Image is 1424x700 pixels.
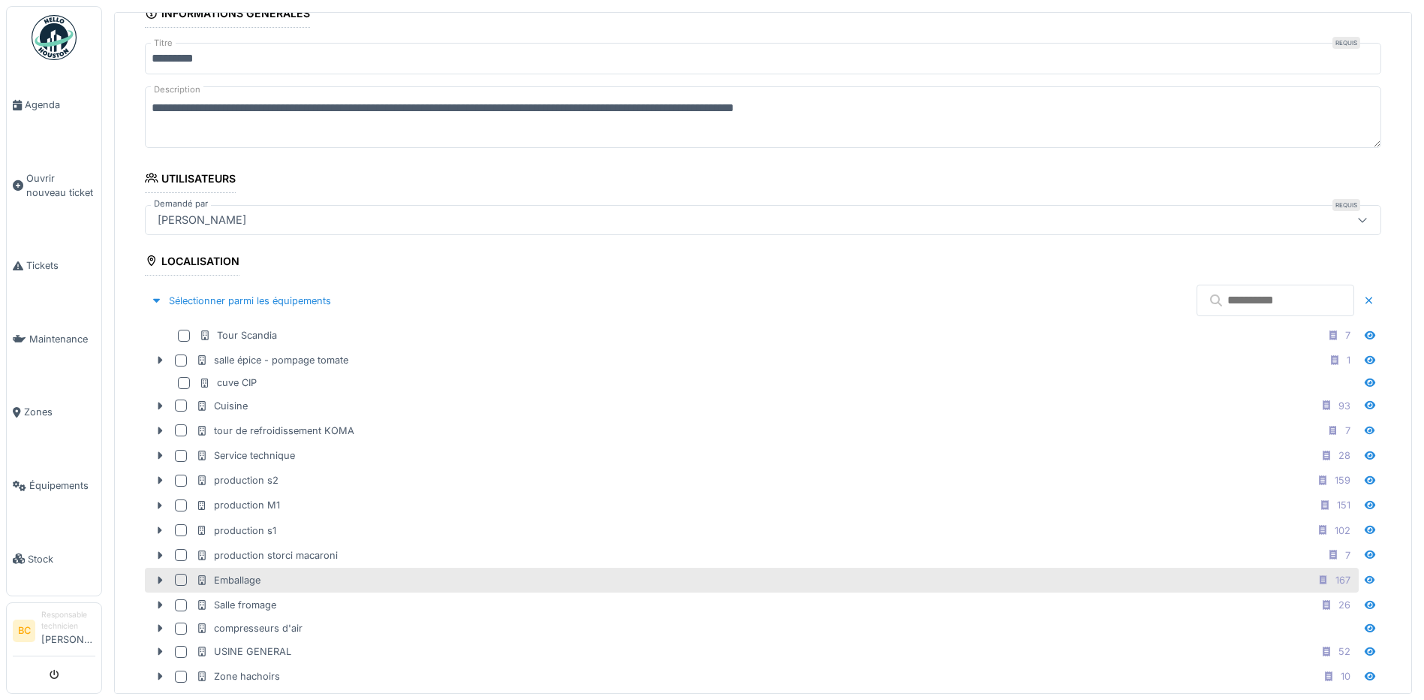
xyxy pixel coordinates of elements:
[196,353,348,367] div: salle épice - pompage tomate
[196,548,338,563] div: production storci macaroni
[26,171,95,200] span: Ouvrir nouveau ticket
[196,424,354,438] div: tour de refroidissement KOMA
[196,598,276,612] div: Salle fromage
[41,609,95,653] li: [PERSON_NAME]
[32,15,77,60] img: Badge_color-CXgf-gQk.svg
[29,478,95,493] span: Équipements
[1337,498,1350,512] div: 151
[7,229,101,303] a: Tickets
[24,405,95,419] span: Zones
[151,80,203,99] label: Description
[7,142,101,230] a: Ouvrir nouveau ticket
[28,552,95,566] span: Stock
[7,376,101,449] a: Zones
[1335,523,1350,538] div: 102
[1345,424,1350,438] div: 7
[196,573,260,587] div: Emballage
[7,522,101,596] a: Stock
[41,609,95,632] div: Responsable technicien
[1345,328,1350,342] div: 7
[199,328,277,342] div: Tour Scandia
[13,609,95,656] a: BC Responsable technicien[PERSON_NAME]
[145,167,236,193] div: Utilisateurs
[1335,573,1350,587] div: 167
[145,291,337,311] div: Sélectionner parmi les équipements
[7,68,101,142] a: Agenda
[199,376,257,390] div: cuve CIP
[196,644,291,659] div: USINE GENERAL
[1338,448,1350,463] div: 28
[26,258,95,273] span: Tickets
[1338,598,1350,612] div: 26
[1341,669,1350,683] div: 10
[196,399,248,413] div: Cuisine
[1347,353,1350,367] div: 1
[152,212,252,228] div: [PERSON_NAME]
[196,523,276,538] div: production s1
[196,669,280,683] div: Zone hachoirs
[7,449,101,523] a: Équipements
[145,250,239,276] div: Localisation
[25,98,95,112] span: Agenda
[151,198,211,210] label: Demandé par
[7,303,101,376] a: Maintenance
[29,332,95,346] span: Maintenance
[196,498,280,512] div: production M1
[1345,548,1350,563] div: 7
[196,473,278,487] div: production s2
[1332,37,1360,49] div: Requis
[1338,644,1350,659] div: 52
[151,37,176,50] label: Titre
[1335,473,1350,487] div: 159
[145,2,310,28] div: Informations générales
[1332,199,1360,211] div: Requis
[1338,399,1350,413] div: 93
[196,448,295,463] div: Service technique
[13,620,35,642] li: BC
[196,621,303,635] div: compresseurs d'air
